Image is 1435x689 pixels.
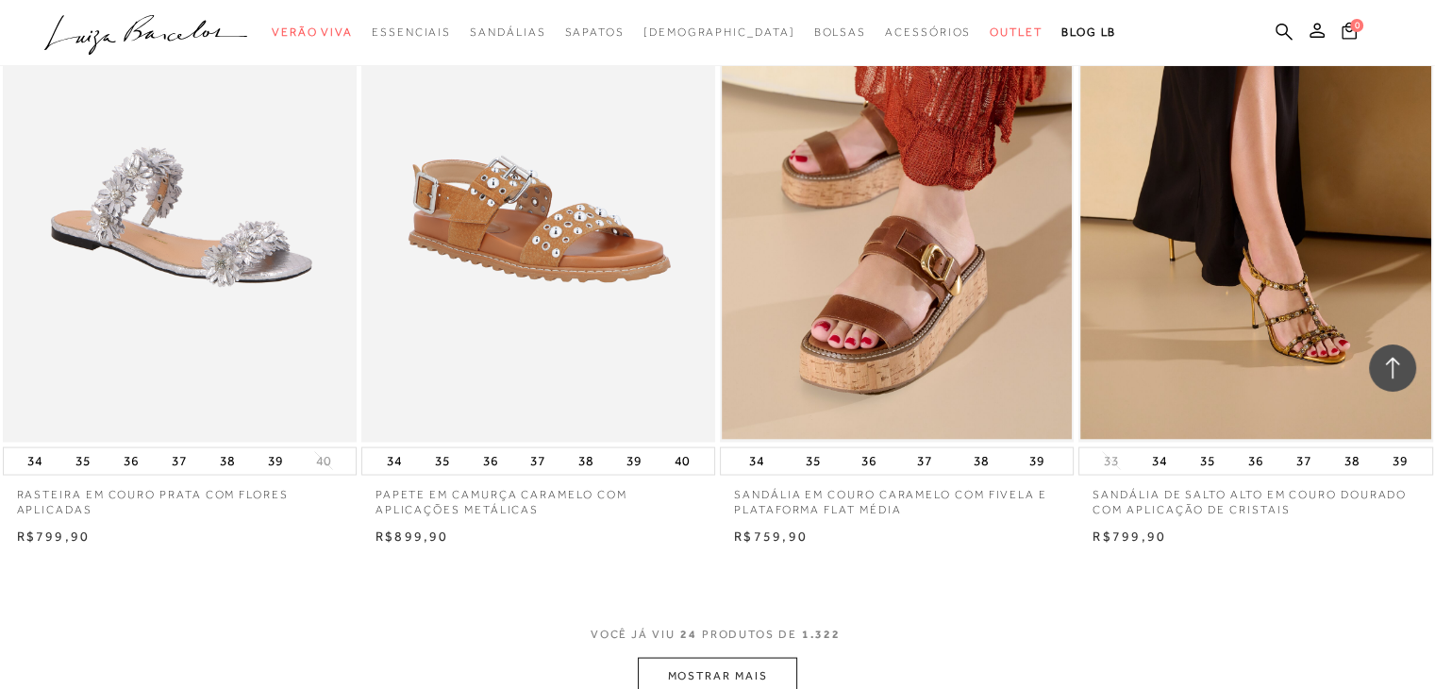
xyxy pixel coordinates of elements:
span: Sapatos [564,25,624,39]
span: BLOG LB [1061,25,1116,39]
button: 35 [70,447,96,474]
button: 40 [310,451,337,469]
button: 38 [1339,447,1365,474]
a: categoryNavScreenReaderText [564,15,624,50]
button: 37 [911,447,938,474]
button: 39 [1387,447,1413,474]
span: Sandálias [470,25,545,39]
button: 36 [856,447,882,474]
span: Verão Viva [272,25,353,39]
span: Outlet [990,25,1043,39]
span: Bolsas [813,25,866,39]
a: categoryNavScreenReaderText [272,15,353,50]
button: 34 [743,447,770,474]
button: 35 [800,447,826,474]
span: 1.322 [802,627,841,640]
a: categoryNavScreenReaderText [990,15,1043,50]
button: 39 [262,447,289,474]
span: R$899,90 [375,528,449,543]
span: 24 [680,627,697,640]
span: R$799,90 [17,528,91,543]
button: 38 [573,447,599,474]
span: VOCÊ JÁ VIU PRODUTOS DE [591,627,845,640]
button: 37 [166,447,192,474]
span: 0 [1350,19,1363,32]
a: PAPETE EM CAMURÇA CARAMELO COM APLICAÇÕES METÁLICAS [361,475,715,518]
span: R$759,90 [734,528,808,543]
button: 37 [525,447,551,474]
button: 38 [968,447,994,474]
a: noSubCategoriesText [643,15,795,50]
button: 39 [1024,447,1050,474]
button: 34 [22,447,48,474]
button: 40 [669,447,695,474]
a: SANDÁLIA DE SALTO ALTO EM COURO DOURADO COM APLICAÇÃO DE CRISTAIS [1078,475,1432,518]
a: categoryNavScreenReaderText [372,15,451,50]
span: Acessórios [885,25,971,39]
button: 36 [476,447,503,474]
a: RASTEIRA EM COURO PRATA COM FLORES APLICADAS [3,475,357,518]
button: 35 [429,447,456,474]
a: BLOG LB [1061,15,1116,50]
button: 37 [1291,447,1317,474]
button: 34 [381,447,408,474]
button: 36 [1243,447,1269,474]
button: 35 [1194,447,1221,474]
span: [DEMOGRAPHIC_DATA] [643,25,795,39]
span: Essenciais [372,25,451,39]
button: 36 [118,447,144,474]
button: 34 [1146,447,1173,474]
button: 39 [621,447,647,474]
a: categoryNavScreenReaderText [813,15,866,50]
a: SANDÁLIA EM COURO CARAMELO COM FIVELA E PLATAFORMA FLAT MÉDIA [720,475,1074,518]
a: categoryNavScreenReaderText [885,15,971,50]
button: 38 [214,447,241,474]
button: 33 [1098,451,1125,469]
button: 0 [1336,21,1362,46]
span: R$799,90 [1093,528,1166,543]
a: categoryNavScreenReaderText [470,15,545,50]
